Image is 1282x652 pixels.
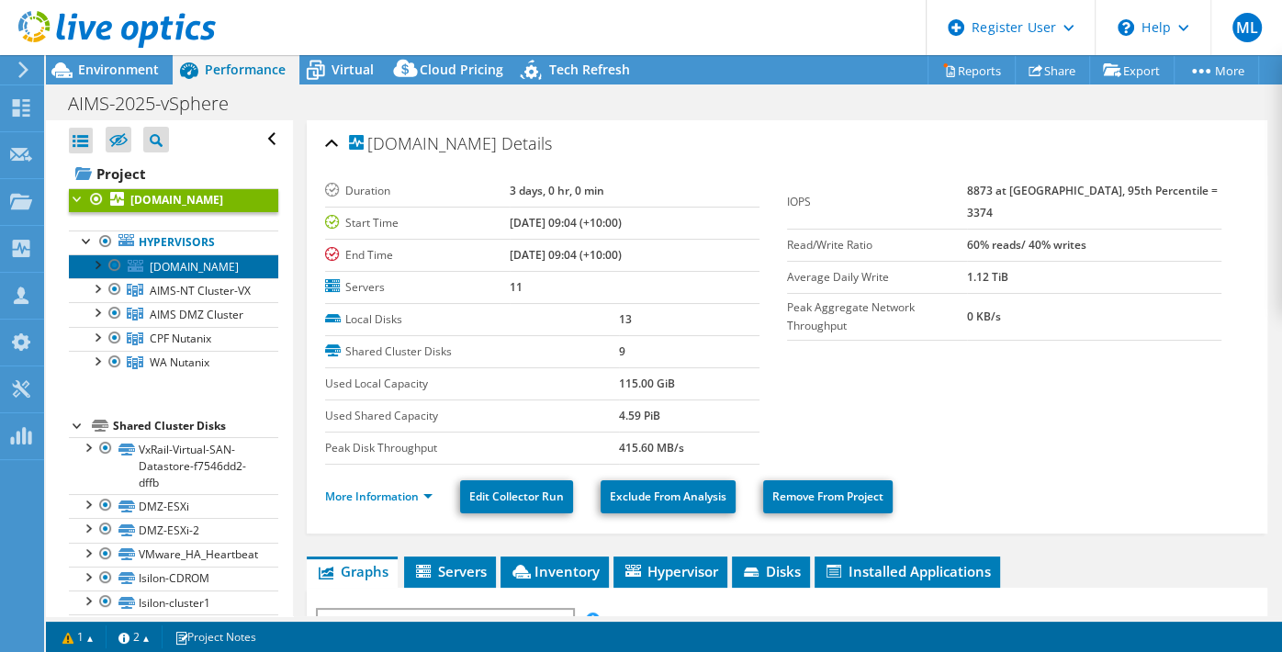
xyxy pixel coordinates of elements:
[619,343,625,359] b: 9
[325,310,619,329] label: Local Disks
[510,279,523,295] b: 11
[1174,56,1259,84] a: More
[332,61,374,78] span: Virtual
[69,614,278,638] a: CPF-Nutanix
[69,351,278,375] a: WA Nutanix
[325,214,510,232] label: Start Time
[50,625,107,648] a: 1
[787,298,967,335] label: Peak Aggregate Network Throughput
[349,135,497,153] span: [DOMAIN_NAME]
[318,610,572,632] span: IOPS
[150,259,239,275] span: [DOMAIN_NAME]
[69,543,278,567] a: VMware_HA_Heartbeat
[420,61,503,78] span: Cloud Pricing
[325,439,619,457] label: Peak Disk Throughput
[150,331,211,346] span: CPF Nutanix
[69,327,278,351] a: CPF Nutanix
[325,407,619,425] label: Used Shared Capacity
[967,183,1218,220] b: 8873 at [GEOGRAPHIC_DATA], 95th Percentile = 3374
[69,302,278,326] a: AIMS DMZ Cluster
[69,254,278,278] a: [DOMAIN_NAME]
[69,494,278,518] a: DMZ-ESXi
[787,193,967,211] label: IOPS
[549,61,630,78] span: Tech Refresh
[763,480,893,513] a: Remove From Project
[316,562,388,580] span: Graphs
[619,440,684,455] b: 415.60 MB/s
[78,61,159,78] span: Environment
[741,562,801,580] span: Disks
[619,408,660,423] b: 4.59 PiB
[69,567,278,590] a: Isilon-CDROM
[460,480,573,513] a: Edit Collector Run
[325,375,619,393] label: Used Local Capacity
[325,489,433,504] a: More Information
[619,311,632,327] b: 13
[623,562,718,580] span: Hypervisor
[928,56,1016,84] a: Reports
[69,230,278,254] a: Hypervisors
[325,182,510,200] label: Duration
[787,268,967,287] label: Average Daily Write
[967,309,1001,324] b: 0 KB/s
[69,590,278,614] a: Isilon-cluster1
[150,307,243,322] span: AIMS DMZ Cluster
[130,192,223,208] b: [DOMAIN_NAME]
[1089,56,1175,84] a: Export
[69,188,278,212] a: [DOMAIN_NAME]
[69,518,278,542] a: DMZ-ESXi-2
[205,61,286,78] span: Performance
[150,283,251,298] span: AIMS-NT Cluster-VX
[510,247,622,263] b: [DATE] 09:04 (+10:00)
[1232,13,1262,42] span: ML
[510,215,622,230] b: [DATE] 09:04 (+10:00)
[162,625,269,648] a: Project Notes
[69,159,278,188] a: Project
[325,343,619,361] label: Shared Cluster Disks
[325,278,510,297] label: Servers
[510,562,600,580] span: Inventory
[150,354,209,370] span: WA Nutanix
[967,269,1008,285] b: 1.12 TiB
[501,132,552,154] span: Details
[413,562,487,580] span: Servers
[69,437,278,494] a: VxRail-Virtual-SAN-Datastore-f7546dd2-dffb
[619,376,675,391] b: 115.00 GiB
[787,236,967,254] label: Read/Write Ratio
[1015,56,1090,84] a: Share
[967,237,1086,253] b: 60% reads/ 40% writes
[1118,19,1134,36] svg: \n
[60,94,257,114] h1: AIMS-2025-vSphere
[113,415,278,437] div: Shared Cluster Disks
[510,183,604,198] b: 3 days, 0 hr, 0 min
[824,562,991,580] span: Installed Applications
[325,246,510,264] label: End Time
[601,480,736,513] a: Exclude From Analysis
[106,625,163,648] a: 2
[69,278,278,302] a: AIMS-NT Cluster-VX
